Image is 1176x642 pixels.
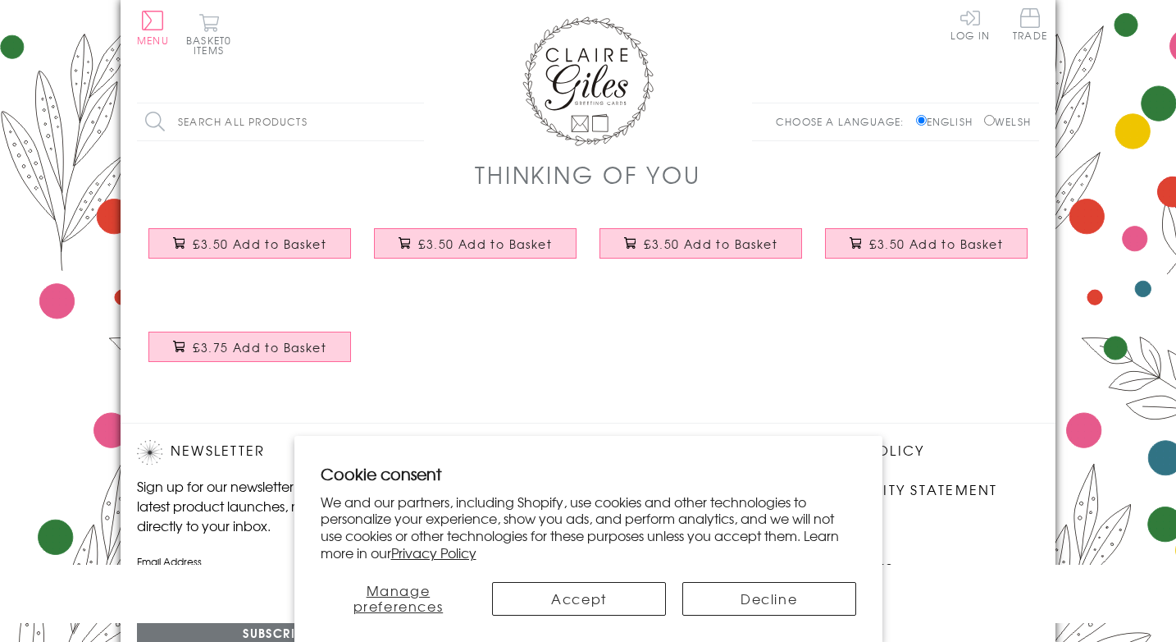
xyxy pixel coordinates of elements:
[599,228,803,259] button: £3.50 Add to Basket
[492,582,666,616] button: Accept
[186,13,231,55] button: Basket0 items
[475,158,700,191] h1: Thinking of You
[137,33,169,48] span: Menu
[1013,8,1047,44] a: Trade
[320,582,476,616] button: Manage preferences
[148,332,352,362] button: £3.75 Add to Basket
[644,236,777,252] span: £3.50 Add to Basket
[794,479,998,502] a: Accessibility Statement
[869,236,1003,252] span: £3.50 Add to Basket
[148,228,352,259] button: £3.50 Add to Basket
[588,216,814,287] a: Sympathy, Sorry, Thinking of you Card, Heart, fabric butterfly Embellished £3.50 Add to Basket
[984,114,1031,129] label: Welsh
[825,228,1028,259] button: £3.50 Add to Basket
[916,114,981,129] label: English
[137,554,416,569] label: Email Address
[391,543,476,562] a: Privacy Policy
[522,16,654,146] img: Claire Giles Greetings Cards
[408,103,424,140] input: Search
[916,115,927,126] input: English
[194,33,231,57] span: 0 items
[353,580,444,616] span: Manage preferences
[321,493,856,562] p: We and our partners, including Shopify, use cookies and other technologies to personalize your ex...
[984,115,995,126] input: Welsh
[137,319,362,390] a: General Card Card, Telephone, Just to Say, Embellished with a colourful tassel £3.75 Add to Basket
[682,582,856,616] button: Decline
[374,228,577,259] button: £3.50 Add to Basket
[137,11,169,45] button: Menu
[137,476,416,535] p: Sign up for our newsletter to receive the latest product launches, news and offers directly to yo...
[362,216,588,287] a: Sympathy, Sorry, Thinking of you Card, Fern Flowers, Thoughts & Prayers £3.50 Add to Basket
[950,8,990,40] a: Log In
[193,236,326,252] span: £3.50 Add to Basket
[418,236,552,252] span: £3.50 Add to Basket
[321,462,856,485] h2: Cookie consent
[814,216,1039,287] a: Sympathy, Sorry, Thinking of you Card, Flowers, Sorry £3.50 Add to Basket
[137,103,424,140] input: Search all products
[776,114,913,129] p: Choose a language:
[137,216,362,287] a: Sympathy, Sorry, Thinking of you Card, Blue Star, Embellished with a padded star £3.50 Add to Basket
[1013,8,1047,40] span: Trade
[137,440,416,465] h2: Newsletter
[193,339,326,355] span: £3.75 Add to Basket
